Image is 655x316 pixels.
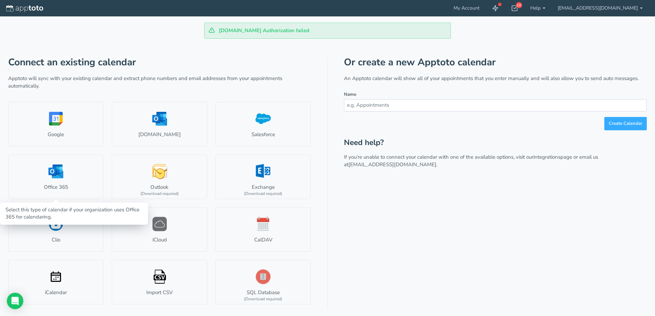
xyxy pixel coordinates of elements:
div: 10 [516,2,522,8]
div: Select this type of calendar if your organization uses Office 365 for calendaring. [5,206,143,221]
div: (Download required) [140,191,179,197]
a: Import CSV [112,260,207,304]
button: Create Calendar [604,117,647,130]
a: Outlook [112,155,207,199]
div: Open Intercom Messenger [7,293,23,309]
a: Office 365 [8,155,103,199]
a: CalDAV [215,207,311,252]
a: Google [8,102,103,146]
a: Exchange [215,155,311,199]
a: [DOMAIN_NAME] [112,102,207,146]
a: Clio [8,207,103,252]
div: (Download required) [244,296,282,302]
a: iCloud [112,207,207,252]
h1: Connect an existing calendar [8,57,311,68]
h1: Or create a new Apptoto calendar [344,57,647,68]
a: [EMAIL_ADDRESS][DOMAIN_NAME]. [348,161,437,168]
img: logo-apptoto--white.svg [6,5,43,12]
div: [DOMAIN_NAME] Authorization failed [204,23,451,39]
a: SQL Database [215,260,311,304]
p: Apptoto will sync with your existing calendar and extract phone numbers and email addresses from ... [8,75,311,90]
label: Name [344,91,356,98]
p: If you’re unable to connect your calendar with one of the available options, visit our page or em... [344,154,647,168]
div: (Download required) [244,191,282,197]
input: e.g. Appointments [344,99,647,111]
p: An Apptoto calendar will show all of your appointments that you enter manually and will also allo... [344,75,647,82]
a: Salesforce [215,102,311,146]
a: iCalendar [8,260,103,304]
h2: Need help? [344,139,647,147]
a: integrations [533,154,560,160]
